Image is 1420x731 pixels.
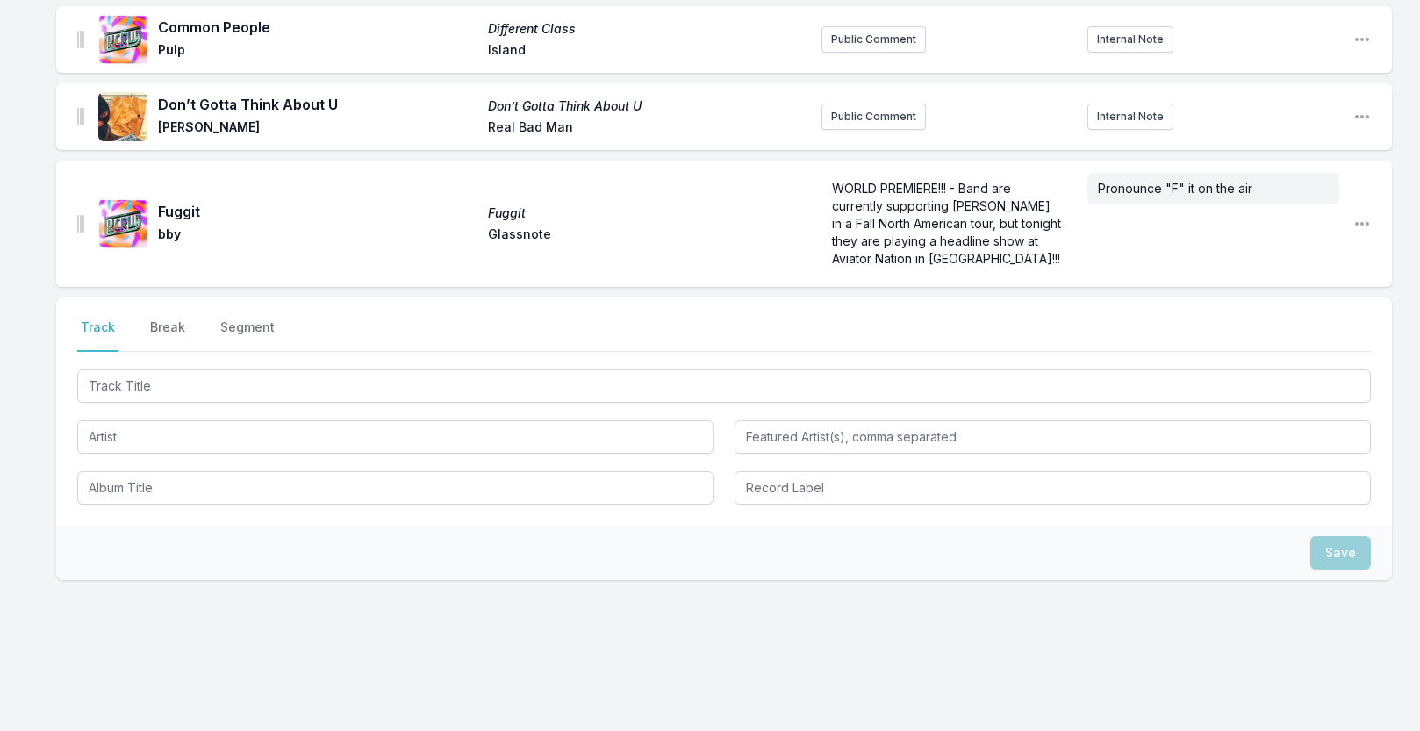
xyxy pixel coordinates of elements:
button: Internal Note [1087,26,1173,53]
img: Drag Handle [77,215,84,233]
button: Public Comment [821,26,926,53]
span: [PERSON_NAME] [158,118,477,140]
span: Fuggit [158,201,477,222]
img: Drag Handle [77,108,84,125]
button: Break [147,319,189,352]
button: Open playlist item options [1353,108,1371,125]
input: Album Title [77,471,714,505]
button: Segment [217,319,278,352]
img: Fuggit [98,199,147,248]
button: Public Comment [821,104,926,130]
span: Island [488,41,807,62]
span: Different Class [488,20,807,38]
button: Track [77,319,118,352]
input: Record Label [735,471,1371,505]
button: Internal Note [1087,104,1173,130]
span: Fuggit [488,204,807,222]
input: Track Title [77,369,1371,403]
span: WORLD PREMIERE!!! - Band are currently supporting [PERSON_NAME] in a Fall North American tour, bu... [832,181,1065,266]
button: Open playlist item options [1353,215,1371,233]
img: Different Class [98,15,147,64]
span: Pulp [158,41,477,62]
span: bby [158,226,477,247]
img: Drag Handle [77,31,84,48]
span: Don’t Gotta Think About U [488,97,807,115]
input: Featured Artist(s), comma separated [735,420,1371,454]
span: Glassnote [488,226,807,247]
span: Pronounce "F" it on the air [1098,181,1252,196]
input: Artist [77,420,714,454]
button: Save [1310,536,1371,570]
span: Common People [158,17,477,38]
button: Open playlist item options [1353,31,1371,48]
span: Real Bad Man [488,118,807,140]
span: Don’t Gotta Think About U [158,94,477,115]
img: Don’t Gotta Think About U [98,92,147,141]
